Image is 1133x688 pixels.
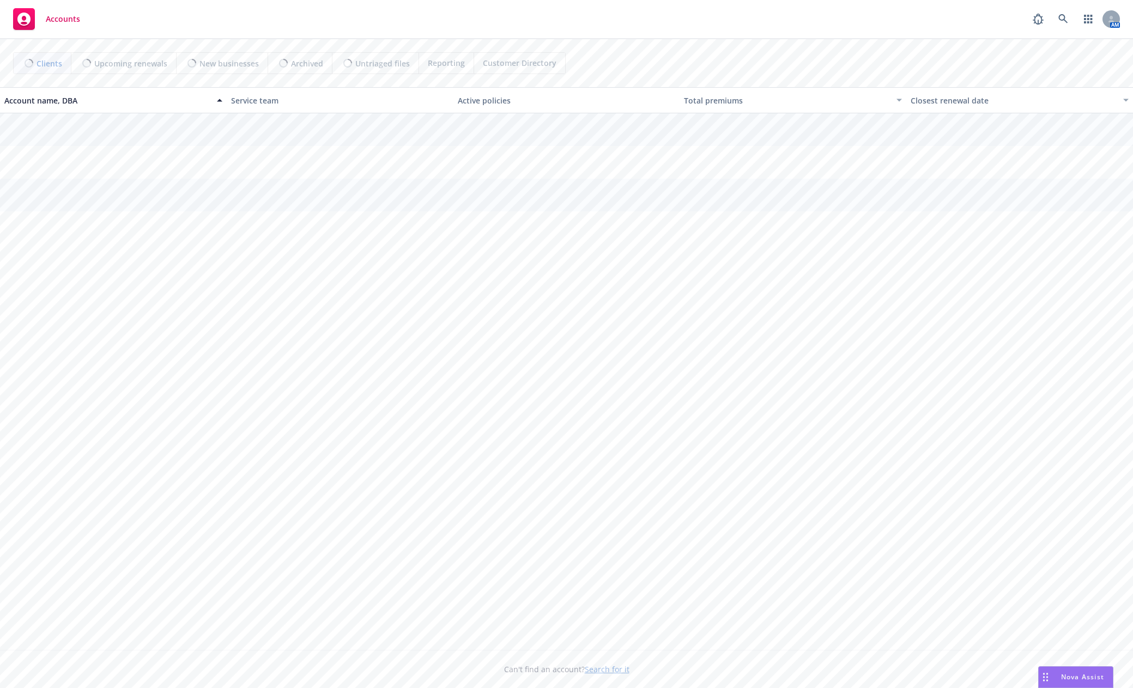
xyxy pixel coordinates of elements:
div: Closest renewal date [911,95,1117,106]
div: Drag to move [1039,667,1052,687]
div: Active policies [458,95,676,106]
span: Nova Assist [1061,672,1104,681]
span: Can't find an account? [504,663,629,675]
div: Account name, DBA [4,95,210,106]
a: Search for it [585,664,629,674]
button: Active policies [453,87,680,113]
a: Search [1052,8,1074,30]
span: Clients [37,58,62,69]
a: Report a Bug [1027,8,1049,30]
span: Reporting [428,57,465,69]
div: Service team [231,95,449,106]
span: Archived [291,58,323,69]
span: Customer Directory [483,57,556,69]
button: Service team [227,87,453,113]
span: Untriaged files [355,58,410,69]
div: Total premiums [684,95,890,106]
button: Total premiums [680,87,906,113]
span: Upcoming renewals [94,58,167,69]
span: New businesses [199,58,259,69]
span: Accounts [46,15,80,23]
button: Closest renewal date [906,87,1133,113]
button: Nova Assist [1038,666,1113,688]
a: Switch app [1077,8,1099,30]
a: Accounts [9,4,84,34]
